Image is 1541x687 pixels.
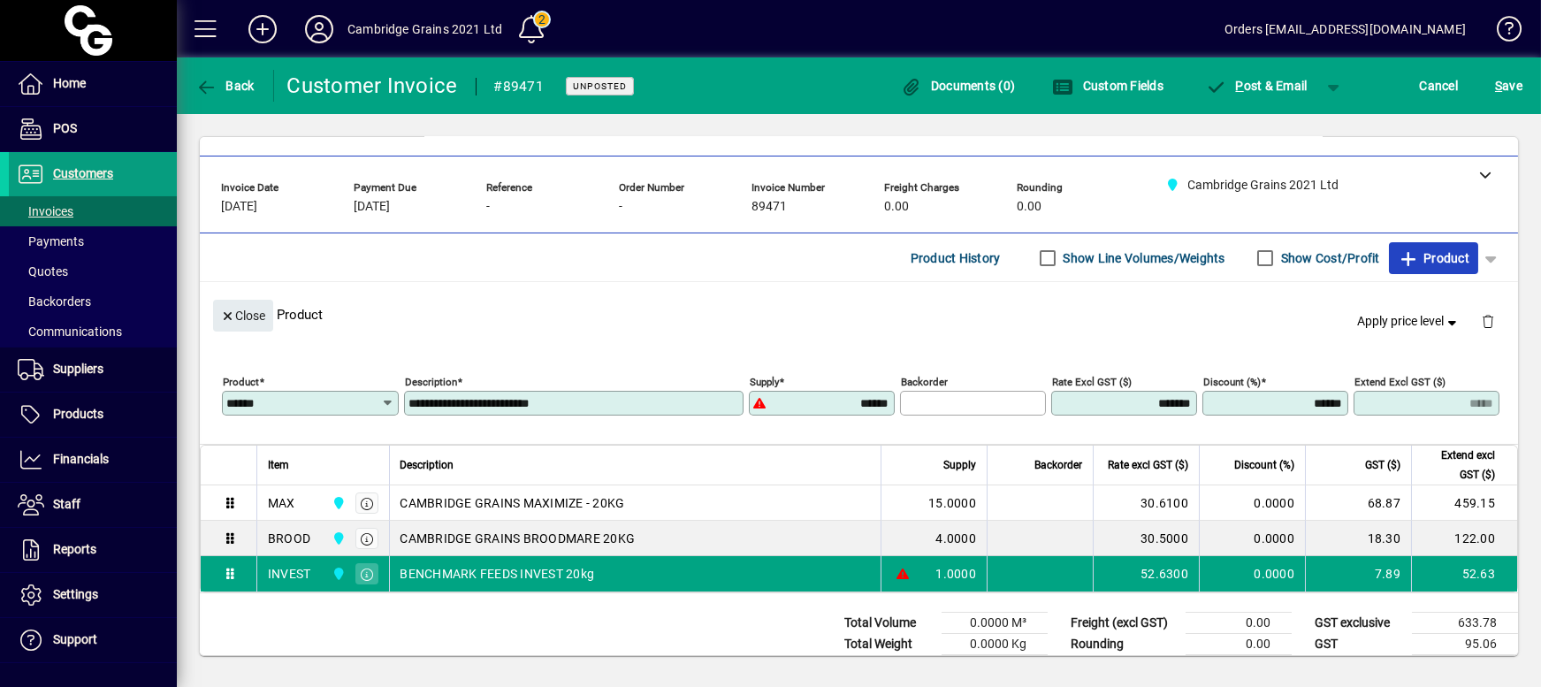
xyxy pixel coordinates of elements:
span: Unposted [573,80,627,92]
span: - [619,200,622,214]
td: 122.00 [1411,521,1517,556]
div: #89471 [494,73,545,101]
app-page-header-button: Delete [1467,313,1509,329]
a: Staff [9,483,177,527]
div: Customer Invoice [287,72,458,100]
span: BENCHMARK FEEDS INVEST 20kg [401,565,595,583]
td: 0.00 [1186,634,1292,655]
span: [DATE] [221,200,257,214]
mat-label: Discount (%) [1203,376,1261,388]
span: CAMBRIDGE GRAINS BROODMARE 20KG [401,530,636,547]
span: 1.0000 [936,565,977,583]
td: 0.0000 [1199,485,1305,521]
td: Total Weight [835,634,942,655]
a: Suppliers [9,347,177,392]
button: Documents (0) [896,70,1020,102]
a: POS [9,107,177,151]
button: Apply price level [1351,306,1468,338]
span: Suppliers [53,362,103,376]
span: Communications [18,324,122,339]
button: Close [213,300,273,332]
div: 52.6300 [1104,565,1188,583]
span: ost & Email [1205,79,1308,93]
td: 0.00 [1186,613,1292,634]
div: Orders [EMAIL_ADDRESS][DOMAIN_NAME] [1224,15,1466,43]
span: Backorders [18,294,91,309]
td: Freight (excl GST) [1062,613,1186,634]
span: Reports [53,542,96,556]
span: CAMBRIDGE GRAINS MAXIMIZE - 20KG [401,494,625,512]
span: Cambridge Grains 2021 Ltd [327,493,347,513]
span: Supply [943,455,976,475]
td: 0.0000 [1199,521,1305,556]
td: GST exclusive [1306,613,1412,634]
mat-label: Backorder [901,376,948,388]
span: Customers [53,166,113,180]
span: S [1495,79,1502,93]
span: Cancel [1420,72,1459,100]
button: Custom Fields [1048,70,1168,102]
td: Rounding [1062,634,1186,655]
label: Show Cost/Profit [1278,249,1380,267]
td: 95.06 [1412,634,1518,655]
span: Apply price level [1358,312,1461,331]
span: Discount (%) [1234,455,1294,475]
td: 633.78 [1412,613,1518,634]
td: 68.87 [1305,485,1411,521]
div: 30.5000 [1104,530,1188,547]
a: Backorders [9,286,177,317]
mat-label: Supply [750,376,779,388]
span: Product History [911,244,1001,272]
span: - [486,200,490,214]
button: Back [191,70,259,102]
span: Payments [18,234,84,248]
td: GST [1306,634,1412,655]
div: 30.6100 [1104,494,1188,512]
span: [DATE] [354,200,390,214]
span: 0.00 [884,200,909,214]
span: Back [195,79,255,93]
a: Reports [9,528,177,572]
mat-label: Product [223,376,259,388]
button: Add [234,13,291,45]
span: Quotes [18,264,68,279]
td: 0.0000 M³ [942,613,1048,634]
span: Support [53,632,97,646]
span: Products [53,407,103,421]
a: Payments [9,226,177,256]
span: Backorder [1034,455,1082,475]
span: Custom Fields [1052,79,1163,93]
td: 52.63 [1411,556,1517,592]
button: Delete [1467,300,1509,342]
td: 7.89 [1305,556,1411,592]
div: MAX [268,494,295,512]
button: Product [1389,242,1478,274]
span: 4.0000 [936,530,977,547]
span: Close [220,302,266,331]
td: Total Volume [835,613,942,634]
a: Support [9,618,177,662]
span: Cambridge Grains 2021 Ltd [327,529,347,548]
button: Product History [904,242,1008,274]
span: ave [1495,72,1522,100]
app-page-header-button: Back [177,70,274,102]
button: Post & Email [1196,70,1316,102]
mat-label: Extend excl GST ($) [1354,376,1446,388]
td: 0.0000 [1199,556,1305,592]
td: 459.15 [1411,485,1517,521]
div: Cambridge Grains 2021 Ltd [347,15,502,43]
span: Home [53,76,86,90]
button: Save [1491,70,1527,102]
td: 18.30 [1305,521,1411,556]
a: Communications [9,317,177,347]
td: GST inclusive [1306,655,1412,677]
span: P [1236,79,1244,93]
label: Show Line Volumes/Weights [1060,249,1225,267]
span: POS [53,121,77,135]
span: Extend excl GST ($) [1423,446,1495,485]
a: Settings [9,573,177,617]
app-page-header-button: Close [209,307,278,323]
a: Products [9,393,177,437]
span: Staff [53,497,80,511]
span: 15.0000 [928,494,976,512]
